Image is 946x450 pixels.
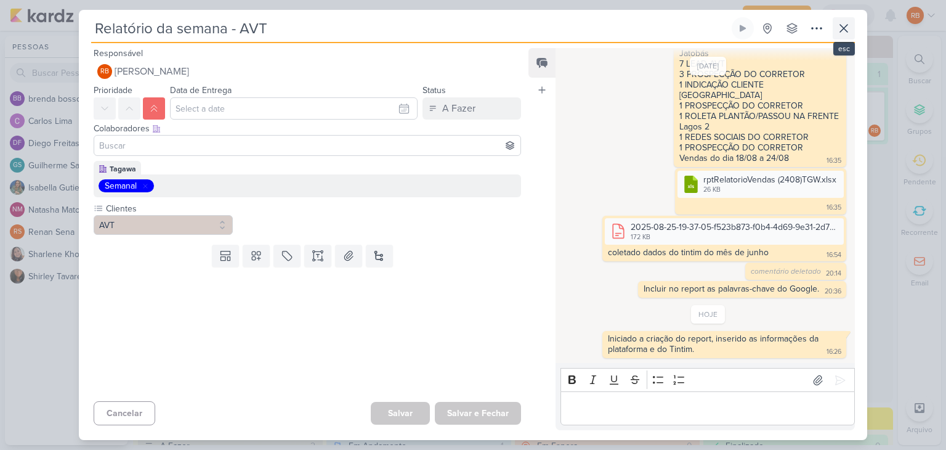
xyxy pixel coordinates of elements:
div: Ligar relógio [738,23,748,33]
div: 172 KB [631,232,836,242]
div: 20:14 [826,269,841,279]
button: RB [PERSON_NAME] [94,60,521,83]
input: Select a date [170,97,418,120]
span: [PERSON_NAME] [115,64,189,79]
input: Buscar [97,138,518,153]
div: Editor editing area: main [560,391,855,425]
button: Cancelar [94,401,155,425]
div: Vendas do dia 18/08 a 24/08 [679,153,789,163]
div: Colaboradores [94,122,521,135]
div: Jatobás 7 LEAD AVT 3 PROSPECÇÃO DO CORRETOR 1 INDICAÇÃO CLIENTE [679,48,841,90]
label: Prioridade [94,85,132,96]
div: 26 KB [703,185,836,195]
div: 16:35 [827,203,841,213]
div: Iniciado a criação do report, inserido as informações da plataforma e do Tintim. [608,333,821,354]
div: Semanal [105,179,137,192]
div: Rogerio Bispo [97,64,112,79]
div: esc [833,42,855,55]
div: A Fazer [442,101,475,116]
div: [GEOGRAPHIC_DATA] 1 PROSPECÇÃO DO CORRETOR 1 ROLETA PLANTÃO/PASSOU NA FRENTE [679,90,841,121]
div: rptRelatorioVendas (2408)TGW.xlsx [703,173,836,186]
label: Data de Entrega [170,85,232,96]
div: Tagawa [110,163,136,174]
input: Kard Sem Título [91,17,729,39]
button: AVT [94,215,233,235]
div: 2025-08-25-19-37-05-f523b873-f0b4-4d69-9e31-2d710d330d5e.csv [605,218,844,245]
div: Incluir no report as palavras-chave do Google. [644,284,819,294]
label: Responsável [94,48,143,59]
div: Editor toolbar [560,368,855,392]
label: Status [422,85,446,96]
div: 16:35 [827,156,841,166]
div: 2025-08-25-19-37-05-f523b873-f0b4-4d69-9e31-2d710d330d5e.csv [631,221,836,234]
p: RB [100,68,109,75]
div: 16:26 [827,347,841,357]
div: Lagos 2 1 REDES SOCIAIS DO CORRETOR 1 PROSPECÇÃO DO CORRETOR [679,121,841,153]
button: A Fazer [422,97,521,120]
div: 20:36 [825,287,841,297]
div: rptRelatorioVendas (2408)TGW.xlsx [677,171,844,197]
div: 16:54 [827,250,841,260]
label: Clientes [105,202,233,215]
div: coletado dados do tintim do mês de junho [608,247,769,258]
span: comentário deletado [751,267,821,276]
